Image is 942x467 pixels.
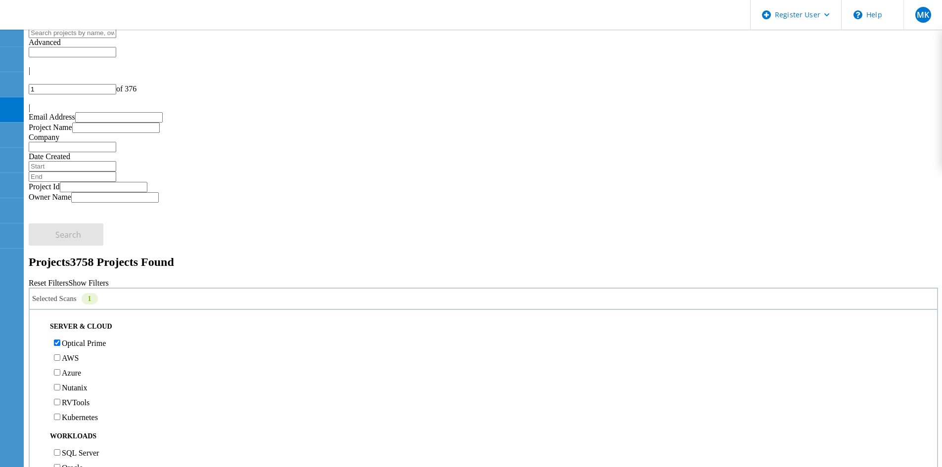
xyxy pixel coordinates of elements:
[55,229,81,240] span: Search
[70,255,174,268] span: 3758 Projects Found
[62,354,79,362] label: AWS
[29,66,938,75] div: |
[29,103,938,112] div: |
[35,432,932,442] div: Workloads
[853,10,862,19] svg: \n
[29,193,71,201] label: Owner Name
[29,152,70,161] label: Date Created
[35,322,932,332] div: Server & Cloud
[29,133,59,141] label: Company
[62,369,81,377] label: Azure
[116,85,136,93] span: of 376
[29,161,116,171] input: Start
[82,293,98,304] div: 1
[29,279,68,287] a: Reset Filters
[62,383,88,392] label: Nutanix
[29,182,60,191] label: Project Id
[917,11,929,19] span: MK
[68,279,108,287] a: Show Filters
[29,223,103,246] button: Search
[29,171,116,182] input: End
[29,38,61,46] span: Advanced
[29,288,938,310] div: Selected Scans
[62,449,99,457] label: SQL Server
[62,339,106,347] label: Optical Prime
[29,113,75,121] label: Email Address
[62,413,98,422] label: Kubernetes
[10,19,116,28] a: Live Optics Dashboard
[29,28,116,38] input: Search projects by name, owner, ID, company, etc
[62,398,90,407] label: RVTools
[29,255,70,268] b: Projects
[29,123,72,131] label: Project Name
